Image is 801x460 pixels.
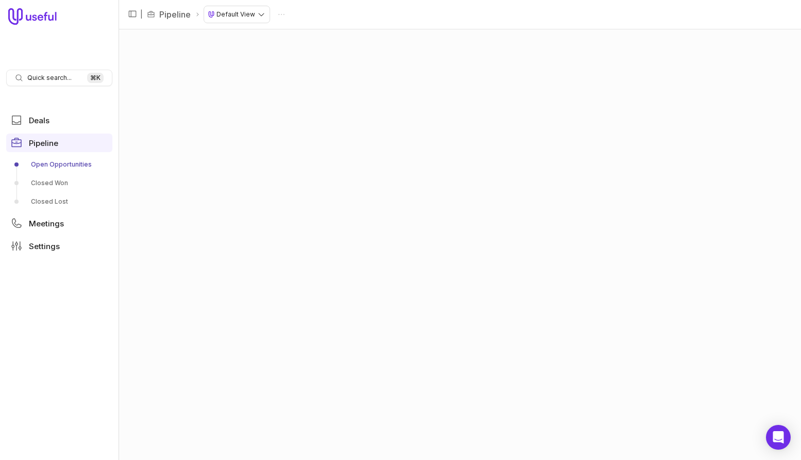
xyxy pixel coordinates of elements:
a: Deals [6,111,112,129]
div: Open Intercom Messenger [766,425,791,450]
a: Pipeline [159,8,191,21]
a: Settings [6,237,112,255]
span: Meetings [29,220,64,227]
a: Open Opportunities [6,156,112,173]
span: Settings [29,242,60,250]
span: | [140,8,143,21]
div: Pipeline submenu [6,156,112,210]
button: Actions [274,7,289,22]
a: Meetings [6,214,112,233]
kbd: ⌘ K [87,73,104,83]
span: Deals [29,117,49,124]
a: Pipeline [6,134,112,152]
a: Closed Won [6,175,112,191]
button: Collapse sidebar [125,6,140,22]
span: Pipeline [29,139,58,147]
span: Quick search... [27,74,72,82]
a: Closed Lost [6,193,112,210]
